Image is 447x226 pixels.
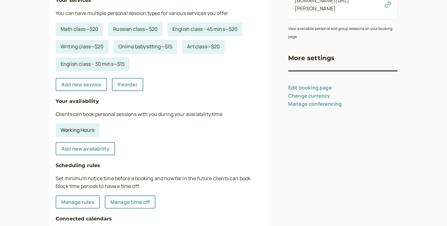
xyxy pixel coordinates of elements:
h4: Connected calendars [56,215,262,223]
a: English class - 30 mins—$15 [56,57,130,71]
a: Working Hours [56,123,99,137]
a: English class - 45 mins—$20 [168,22,242,36]
h4: Scheduling rules [56,161,262,170]
a: Online babysitting—$15 [113,40,177,54]
a: Writing class—$20 [56,40,108,54]
a: Art class—$20 [182,40,225,54]
a: Edit booking page [288,84,332,91]
a: Add new availability [56,142,115,155]
a: Change currency [288,92,330,99]
a: Math class—$20 [56,22,103,36]
a: Manage conferencing [288,100,342,107]
h3: More settings [288,53,335,63]
p: Clients can book personal sessions with you during your availability time [56,110,262,118]
a: Add new service [56,78,107,91]
iframe: Chat Widget [416,196,447,226]
small: View availabile personal and group sessions on your booking page [288,26,392,39]
p: Set minimum notice time before a booking and how far in the future clients can book. Block time p... [56,175,262,191]
h4: Your availability [56,97,262,105]
a: Russian class—$20 [108,22,163,36]
a: Reorder [112,78,143,91]
a: Manage rules [56,195,100,209]
a: Manage time off [105,195,155,209]
p: You can have multiple personal session types for various services you offer [56,9,262,17]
